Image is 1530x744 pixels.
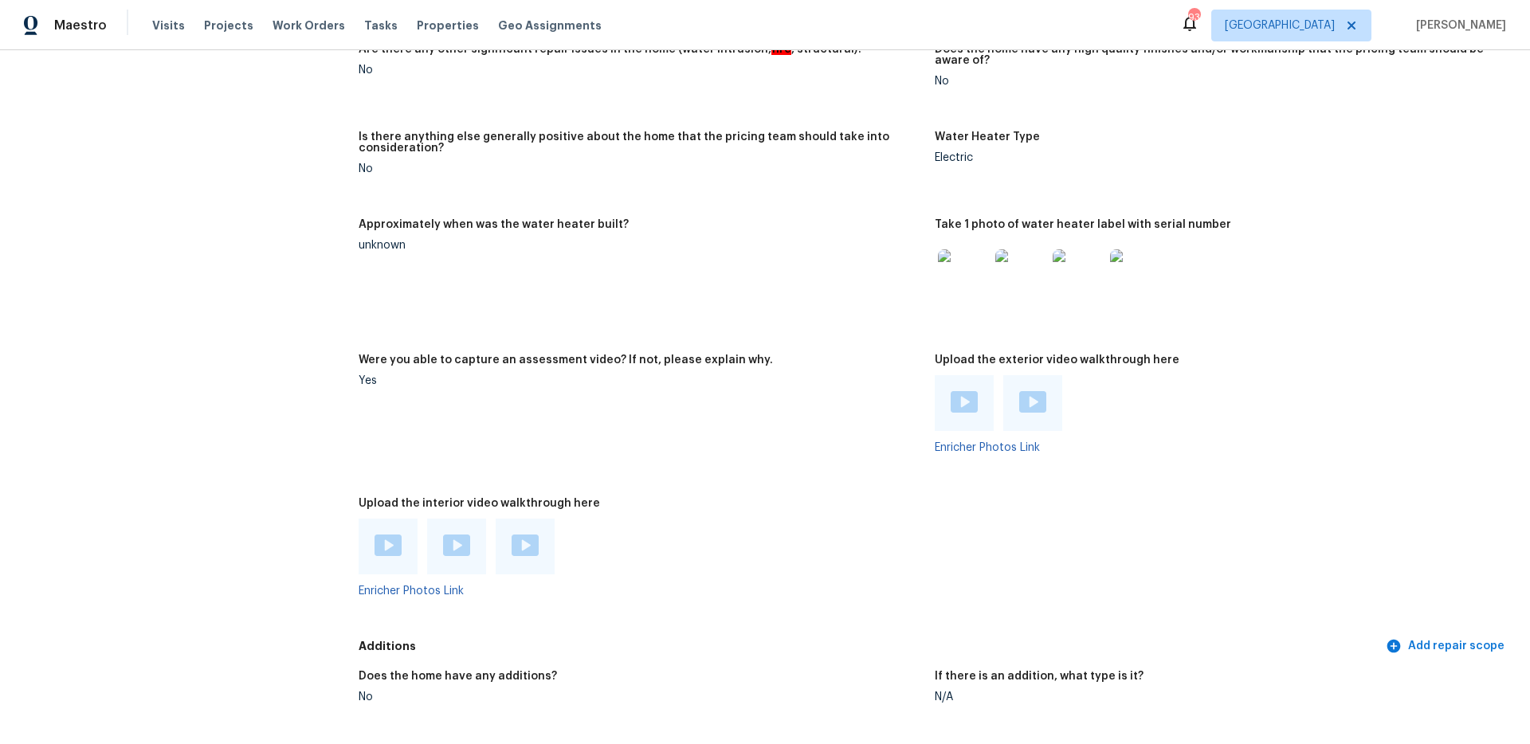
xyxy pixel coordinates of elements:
[951,391,978,413] img: Play Video
[359,638,1383,655] h5: Additions
[935,691,1498,703] div: N/A
[1019,391,1046,415] a: Play Video
[935,152,1498,163] div: Electric
[512,535,539,556] img: Play Video
[1383,632,1511,661] button: Add repair scope
[935,76,1498,87] div: No
[359,354,773,366] h5: Were you able to capture an assessment video? If not, please explain why.
[273,18,345,33] span: Work Orders
[935,671,1144,682] h5: If there is an addition, what type is it?
[951,391,978,415] a: Play Video
[935,44,1498,66] h5: Does the home have any high quality finishes and/or workmanship that the pricing team should be a...
[359,585,464,597] a: Enricher Photos Link
[1019,391,1046,413] img: Play Video
[935,131,1040,143] h5: Water Heater Type
[1389,636,1504,656] span: Add repair scope
[204,18,253,33] span: Projects
[498,18,602,33] span: Geo Assignments
[935,442,1040,453] a: Enricher Photos Link
[359,671,557,682] h5: Does the home have any additions?
[359,240,922,251] div: unknown
[935,354,1179,366] h5: Upload the exterior video walkthrough here
[359,65,922,76] div: No
[375,535,402,556] img: Play Video
[359,131,922,154] h5: Is there anything else generally positive about the home that the pricing team should take into c...
[1188,10,1199,25] div: 93
[359,498,600,509] h5: Upload the interior video walkthrough here
[152,18,185,33] span: Visits
[359,691,922,703] div: No
[512,535,539,558] a: Play Video
[359,163,922,174] div: No
[375,535,402,558] a: Play Video
[935,219,1231,230] h5: Take 1 photo of water heater label with serial number
[443,535,470,556] img: Play Video
[54,18,107,33] span: Maestro
[443,535,470,558] a: Play Video
[1410,18,1506,33] span: [PERSON_NAME]
[364,20,398,31] span: Tasks
[359,219,629,230] h5: Approximately when was the water heater built?
[417,18,479,33] span: Properties
[359,375,922,386] div: Yes
[1225,18,1335,33] span: [GEOGRAPHIC_DATA]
